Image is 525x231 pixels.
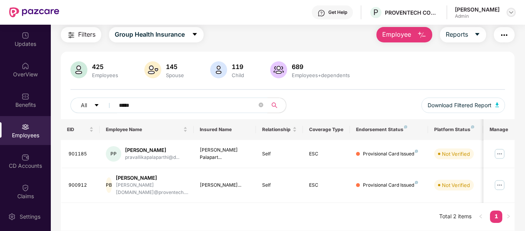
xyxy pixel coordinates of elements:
[17,213,43,221] div: Settings
[78,30,95,39] span: Filters
[475,211,487,223] li: Previous Page
[100,119,194,140] th: Employee Name
[508,9,514,15] img: svg+xml;base64,PHN2ZyBpZD0iRHJvcGRvd24tMzJ4MzIiIHhtbG5zPSJodHRwOi8vd3d3LnczLm9yZy8yMDAwL3N2ZyIgd2...
[439,211,471,223] li: Total 2 items
[440,27,486,42] button: Reportscaret-down
[125,147,179,154] div: [PERSON_NAME]
[22,93,29,100] img: svg+xml;base64,PHN2ZyBpZD0iQmVuZWZpdHMiIHhtbG5zPSJodHRwOi8vd3d3LnczLm9yZy8yMDAwL3N2ZyIgd2lkdGg9Ij...
[318,9,325,17] img: svg+xml;base64,PHN2ZyBpZD0iSGVscC0zMngzMiIgeG1sbnM9Imh0dHA6Ly93d3cudzMub3JnLzIwMDAvc3ZnIiB3aWR0aD...
[262,182,297,189] div: Self
[194,119,256,140] th: Insured Name
[230,63,246,71] div: 119
[415,150,418,153] img: svg+xml;base64,PHN2ZyB4bWxucz0iaHR0cDovL3d3dy53My5vcmcvMjAwMC9zdmciIHdpZHRoPSI4IiBoZWlnaHQ9IjgiIH...
[69,182,94,189] div: 900912
[67,30,76,40] img: svg+xml;base64,PHN2ZyB4bWxucz0iaHR0cDovL3d3dy53My5vcmcvMjAwMC9zdmciIHdpZHRoPSIyNCIgaGVpZ2h0PSIyNC...
[61,27,101,42] button: Filters
[434,126,477,133] div: Platform Status
[67,126,88,133] span: EID
[309,182,344,189] div: ESC
[290,63,351,71] div: 689
[267,98,286,113] button: search
[495,103,499,107] img: svg+xml;base64,PHN2ZyB4bWxucz0iaHR0cDovL3d3dy53My5vcmcvMjAwMC9zdmciIHhtbG5zOnhsaW5rPSJodHRwOi8vd3...
[262,126,291,133] span: Relationship
[373,8,378,17] span: P
[200,182,250,189] div: [PERSON_NAME]...
[309,150,344,158] div: ESC
[116,174,188,182] div: [PERSON_NAME]
[22,153,29,161] img: svg+xml;base64,PHN2ZyBpZD0iQ0RfQWNjb3VudHMiIGRhdGEtbmFtZT0iQ0QgQWNjb3VudHMiIHhtbG5zPSJodHRwOi8vd3...
[262,150,297,158] div: Self
[385,9,439,16] div: PROVENTECH CONSULTING PRIVATE LIMITED
[164,63,186,71] div: 145
[506,214,511,219] span: right
[471,125,474,128] img: svg+xml;base64,PHN2ZyB4bWxucz0iaHR0cDovL3d3dy53My5vcmcvMjAwMC9zdmciIHdpZHRoPSI4IiBoZWlnaHQ9IjgiIH...
[230,72,246,78] div: Child
[259,103,263,107] span: close-circle
[106,146,121,162] div: PP
[164,72,186,78] div: Spouse
[125,154,179,161] div: pravallikapalaparthi@d...
[106,126,182,133] span: Employee Name
[328,9,347,15] div: Get Help
[90,63,120,71] div: 425
[259,102,263,109] span: close-circle
[116,182,188,196] div: [PERSON_NAME][DOMAIN_NAME]@proventech....
[490,211,502,223] li: 1
[356,126,422,133] div: Endorsement Status
[22,184,29,192] img: svg+xml;base64,PHN2ZyBpZD0iQ2xhaW0iIHhtbG5zPSJodHRwOi8vd3d3LnczLm9yZy8yMDAwL3N2ZyIgd2lkdGg9IjIwIi...
[455,13,500,19] div: Admin
[256,119,303,140] th: Relationship
[9,7,59,17] img: New Pazcare Logo
[490,211,502,222] a: 1
[270,61,287,78] img: svg+xml;base64,PHN2ZyB4bWxucz0iaHR0cDovL3d3dy53My5vcmcvMjAwMC9zdmciIHhtbG5zOnhsaW5rPSJodHRwOi8vd3...
[442,181,470,189] div: Not Verified
[500,30,509,40] img: svg+xml;base64,PHN2ZyB4bWxucz0iaHR0cDovL3d3dy53My5vcmcvMjAwMC9zdmciIHdpZHRoPSIyNCIgaGVpZ2h0PSIyNC...
[109,27,204,42] button: Group Health Insurancecaret-down
[474,31,480,38] span: caret-down
[22,123,29,131] img: svg+xml;base64,PHN2ZyBpZD0iRW1wbG95ZWVzIiB4bWxucz0iaHR0cDovL3d3dy53My5vcmcvMjAwMC9zdmciIHdpZHRoPS...
[22,32,29,39] img: svg+xml;base64,PHN2ZyBpZD0iVXBkYXRlZCIgeG1sbnM9Imh0dHA6Ly93d3cudzMub3JnLzIwMDAvc3ZnIiB3aWR0aD0iMj...
[502,211,515,223] button: right
[144,61,161,78] img: svg+xml;base64,PHN2ZyB4bWxucz0iaHR0cDovL3d3dy53My5vcmcvMjAwMC9zdmciIHhtbG5zOnhsaW5rPSJodHRwOi8vd3...
[210,61,227,78] img: svg+xml;base64,PHN2ZyB4bWxucz0iaHR0cDovL3d3dy53My5vcmcvMjAwMC9zdmciIHhtbG5zOnhsaW5rPSJodHRwOi8vd3...
[493,179,506,191] img: manageButton
[8,213,16,221] img: svg+xml;base64,PHN2ZyBpZD0iU2V0dGluZy0yMHgyMCIgeG1sbnM9Imh0dHA6Ly93d3cudzMub3JnLzIwMDAvc3ZnIiB3aW...
[70,61,87,78] img: svg+xml;base64,PHN2ZyB4bWxucz0iaHR0cDovL3d3dy53My5vcmcvMjAwMC9zdmciIHhtbG5zOnhsaW5rPSJodHRwOi8vd3...
[200,147,250,161] div: [PERSON_NAME] Palapart...
[90,72,120,78] div: Employees
[61,119,100,140] th: EID
[415,181,418,184] img: svg+xml;base64,PHN2ZyB4bWxucz0iaHR0cDovL3d3dy53My5vcmcvMjAwMC9zdmciIHdpZHRoPSI4IiBoZWlnaHQ9IjgiIH...
[363,150,418,158] div: Provisional Card Issued
[417,30,426,40] img: svg+xml;base64,PHN2ZyB4bWxucz0iaHR0cDovL3d3dy53My5vcmcvMjAwMC9zdmciIHhtbG5zOnhsaW5rPSJodHRwOi8vd3...
[376,27,432,42] button: Employee
[22,62,29,70] img: svg+xml;base64,PHN2ZyBpZD0iSG9tZSIgeG1sbnM9Imh0dHA6Ly93d3cudzMub3JnLzIwMDAvc3ZnIiB3aWR0aD0iMjAiIG...
[303,119,350,140] th: Coverage Type
[493,148,506,160] img: manageButton
[475,211,487,223] button: left
[382,30,411,39] span: Employee
[106,177,112,193] div: PB
[442,150,470,158] div: Not Verified
[115,30,185,39] span: Group Health Insurance
[363,182,418,189] div: Provisional Card Issued
[455,6,500,13] div: [PERSON_NAME]
[192,31,198,38] span: caret-down
[421,98,505,113] button: Download Filtered Report
[404,125,407,128] img: svg+xml;base64,PHN2ZyB4bWxucz0iaHR0cDovL3d3dy53My5vcmcvMjAwMC9zdmciIHdpZHRoPSI4IiBoZWlnaHQ9IjgiIH...
[81,101,87,110] span: All
[502,211,515,223] li: Next Page
[69,150,94,158] div: 901185
[70,98,117,113] button: Allcaret-down
[446,30,468,39] span: Reports
[94,103,99,109] span: caret-down
[267,102,282,108] span: search
[483,119,515,140] th: Manage
[478,214,483,219] span: left
[428,101,492,110] span: Download Filtered Report
[290,72,351,78] div: Employees+dependents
